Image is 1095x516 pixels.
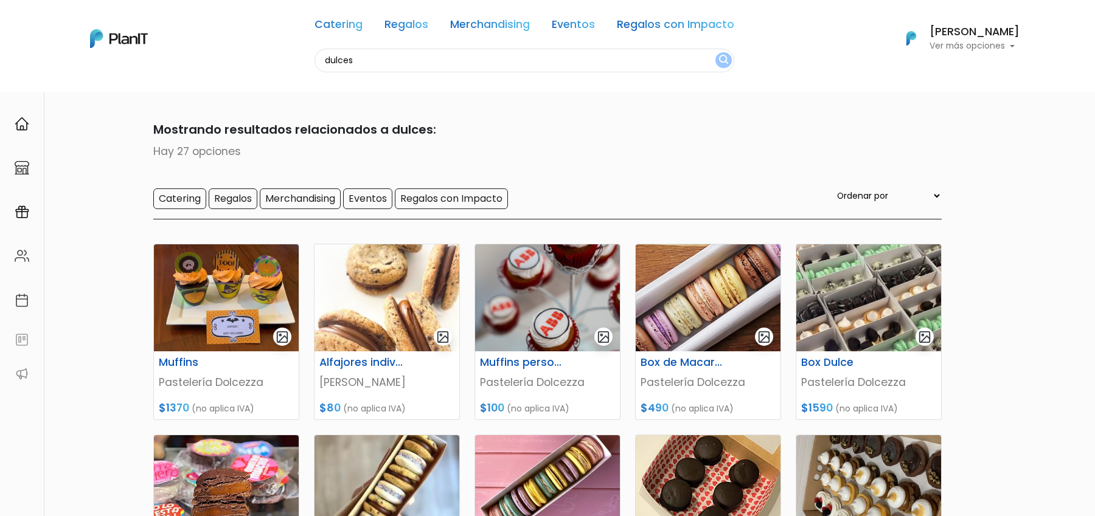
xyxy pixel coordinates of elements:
[473,356,572,369] h6: Muffins personalizados
[480,374,615,390] p: Pastelería Dolcezza
[930,42,1020,50] p: Ver más opciones
[436,330,450,344] img: gallery-light
[801,401,833,415] span: $1590
[597,330,611,344] img: gallery-light
[480,401,504,415] span: $100
[312,356,412,369] h6: Alfajores individuales
[153,120,942,139] p: Mostrando resultados relacionados a dulces:
[343,188,392,209] input: Eventos
[153,188,206,209] input: Catering
[315,244,459,351] img: thumb_WhatsApp_Image_2022-09-28_at_09.23.18.jpeg
[671,402,734,415] span: (no aplica IVA)
[930,27,1020,38] h6: [PERSON_NAME]
[450,19,530,34] a: Merchandising
[635,244,781,420] a: gallery-light Box de Macarons Pastelería Dolcezza $490 (no aplica IVA)
[801,374,936,390] p: Pastelería Dolcezza
[475,244,620,351] img: thumb_Dulces_personalizados.jpg
[15,332,29,347] img: feedback-78b5a0c8f98aac82b08bfc38622c3050aee476f2c9584af64705fc4e61158814.svg
[796,244,942,420] a: gallery-light Box Dulce Pastelería Dolcezza $1590 (no aplica IVA)
[15,117,29,131] img: home-e721727adea9d79c4d83392d1f703f7f8bce08238fde08b1acbfd93340b81755.svg
[90,29,148,48] img: PlanIt Logo
[319,374,454,390] p: [PERSON_NAME]
[474,244,620,420] a: gallery-light Muffins personalizados Pastelería Dolcezza $100 (no aplica IVA)
[757,330,771,344] img: gallery-light
[15,205,29,219] img: campaigns-02234683943229c281be62815700db0a1741e53638e28bf9629b52c665b00959.svg
[314,244,460,420] a: gallery-light Alfajores individuales [PERSON_NAME] $80 (no aplica IVA)
[794,356,894,369] h6: Box Dulce
[15,160,29,175] img: marketplace-4ceaa7011d94191e9ded77b95e3339b90024bf715f7c57f8cf31f2d8c509eaba.svg
[395,188,508,209] input: Regalos con Impacto
[636,244,780,351] img: thumb_portada2.jpg
[209,188,257,209] input: Regalos
[192,402,254,415] span: (no aplica IVA)
[891,22,1020,54] button: PlanIt Logo [PERSON_NAME] Ver más opciones
[154,244,299,351] img: thumb_4b60dcf9-0620-44ed-8939-76d5ce610735.jpeg
[15,249,29,263] img: people-662611757002400ad9ed0e3c099ab2801c6687ba6c219adb57efc949bc21e19d.svg
[151,356,251,369] h6: Muffins
[796,244,941,351] img: thumb_WhatsApp_Image_2022-08-24_at_13.22.48.jpeg
[898,25,925,52] img: PlanIt Logo
[633,356,733,369] h6: Box de Macarons
[315,49,734,72] input: Buscá regalos, desayunos, y más
[641,401,669,415] span: $490
[343,402,406,415] span: (no aplica IVA)
[719,55,728,66] img: search_button-432b6d5273f82d61273b3651a40e1bd1b912527efae98b1b7a1b2c0702e16a8d.svg
[552,19,595,34] a: Eventos
[276,330,290,344] img: gallery-light
[315,19,363,34] a: Catering
[260,188,341,209] input: Merchandising
[159,374,294,390] p: Pastelería Dolcezza
[641,374,776,390] p: Pastelería Dolcezza
[159,401,189,415] span: $1370
[835,402,898,415] span: (no aplica IVA)
[153,143,942,159] p: Hay 27 opciones
[319,401,341,415] span: $80
[384,19,428,34] a: Regalos
[153,244,299,420] a: gallery-light Muffins Pastelería Dolcezza $1370 (no aplica IVA)
[15,293,29,308] img: calendar-87d922413cdce8b2cf7b7f5f62616a5cf9e4887200fb71536465627b3292af00.svg
[617,19,734,34] a: Regalos con Impacto
[918,330,932,344] img: gallery-light
[507,402,569,415] span: (no aplica IVA)
[15,366,29,381] img: partners-52edf745621dab592f3b2c58e3bca9d71375a7ef29c3b500c9f145b62cc070d4.svg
